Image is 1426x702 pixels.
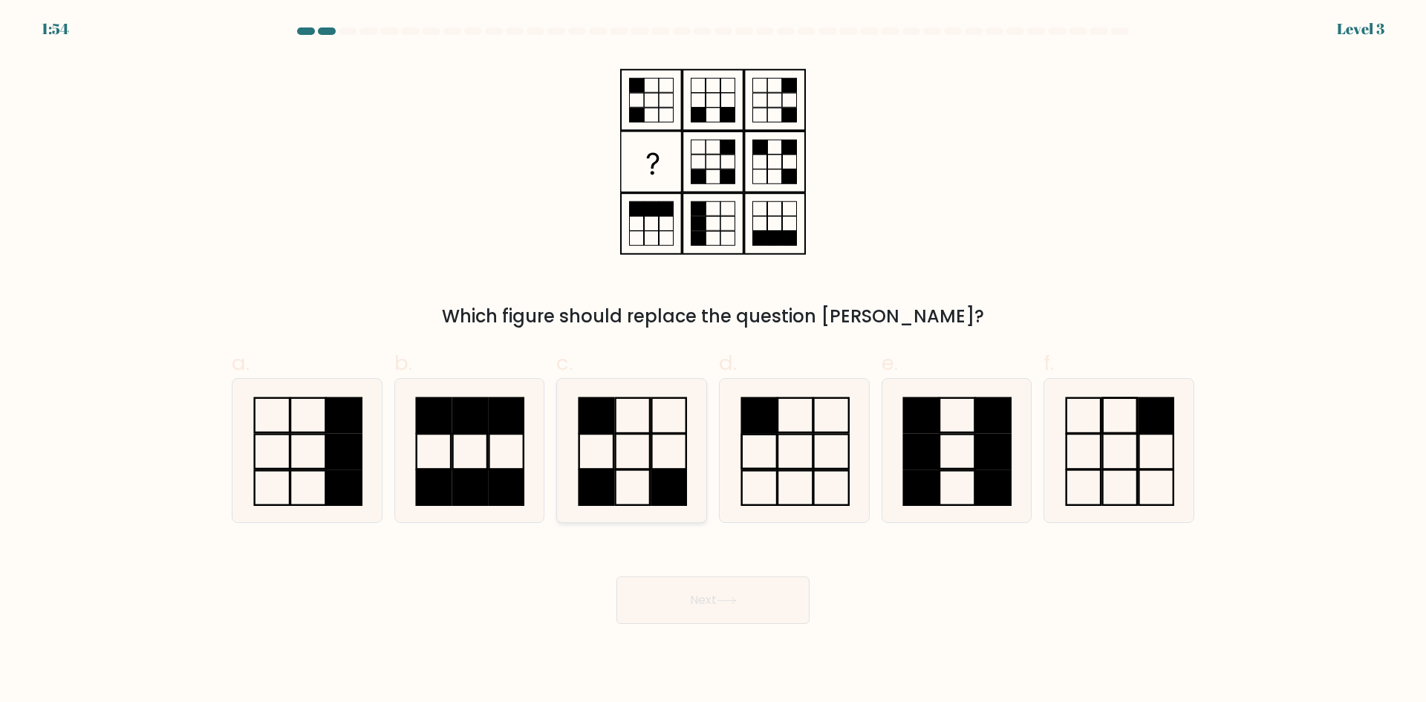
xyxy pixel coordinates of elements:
span: f. [1044,348,1054,377]
span: c. [556,348,573,377]
span: a. [232,348,250,377]
span: d. [719,348,737,377]
div: 1:54 [42,18,69,40]
span: e. [882,348,898,377]
span: b. [394,348,412,377]
div: Level 3 [1337,18,1384,40]
div: Which figure should replace the question [PERSON_NAME]? [241,303,1185,330]
button: Next [616,576,810,624]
